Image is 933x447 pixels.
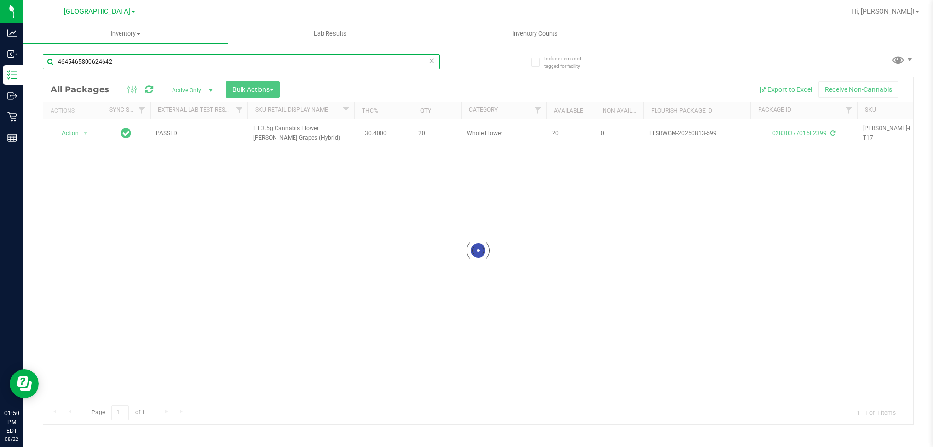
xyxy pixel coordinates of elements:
a: Lab Results [228,23,432,44]
a: Inventory Counts [432,23,637,44]
inline-svg: Analytics [7,28,17,38]
p: 01:50 PM EDT [4,409,19,435]
inline-svg: Outbound [7,91,17,101]
span: Lab Results [301,29,360,38]
a: Inventory [23,23,228,44]
inline-svg: Inventory [7,70,17,80]
inline-svg: Reports [7,133,17,143]
p: 08/22 [4,435,19,443]
inline-svg: Retail [7,112,17,122]
span: Hi, [PERSON_NAME]! [851,7,915,15]
span: Inventory [23,29,228,38]
span: Clear [428,54,435,67]
inline-svg: Inbound [7,49,17,59]
span: Inventory Counts [499,29,571,38]
span: Include items not tagged for facility [544,55,593,70]
input: Search Package ID, Item Name, SKU, Lot or Part Number... [43,54,440,69]
span: [GEOGRAPHIC_DATA] [64,7,130,16]
iframe: Resource center [10,369,39,398]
